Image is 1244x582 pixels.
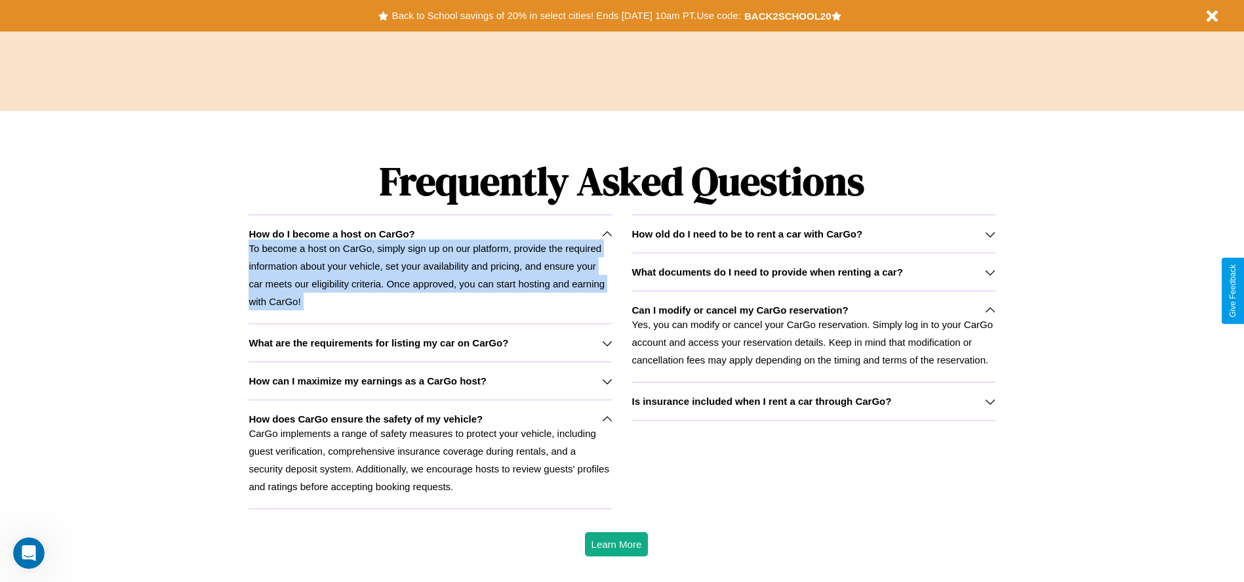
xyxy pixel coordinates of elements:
div: Give Feedback [1228,264,1237,318]
p: To become a host on CarGo, simply sign up on our platform, provide the required information about... [249,239,612,310]
button: Learn More [585,532,649,556]
iframe: Intercom live chat [13,537,45,569]
h3: Is insurance included when I rent a car through CarGo? [632,396,892,407]
h3: How do I become a host on CarGo? [249,228,414,239]
h3: How can I maximize my earnings as a CarGo host? [249,375,487,386]
p: CarGo implements a range of safety measures to protect your vehicle, including guest verification... [249,425,612,495]
h1: Frequently Asked Questions [249,148,995,215]
h3: Can I modify or cancel my CarGo reservation? [632,304,849,316]
h3: How old do I need to be to rent a car with CarGo? [632,228,863,239]
h3: What documents do I need to provide when renting a car? [632,266,903,278]
h3: What are the requirements for listing my car on CarGo? [249,337,508,348]
b: BACK2SCHOOL20 [744,10,832,22]
button: Back to School savings of 20% in select cities! Ends [DATE] 10am PT.Use code: [388,7,744,25]
p: Yes, you can modify or cancel your CarGo reservation. Simply log in to your CarGo account and acc... [632,316,995,369]
h3: How does CarGo ensure the safety of my vehicle? [249,413,483,425]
